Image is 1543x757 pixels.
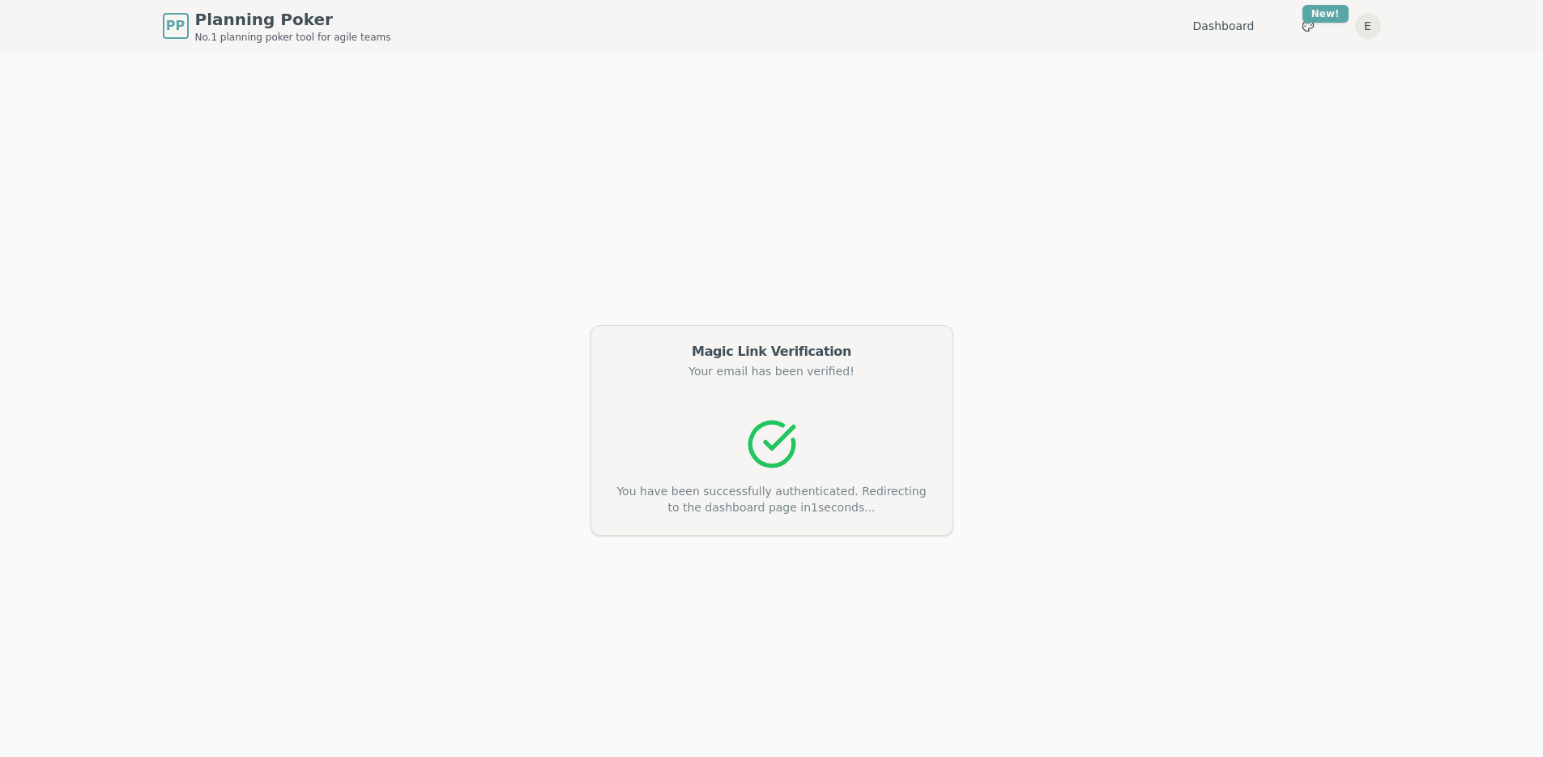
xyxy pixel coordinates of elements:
div: Your email has been verified! [611,363,933,379]
span: No.1 planning poker tool for agile teams [195,31,391,44]
button: E [1355,13,1381,39]
button: New! [1294,11,1323,41]
p: You have been successfully authenticated. Redirecting to the dashboard page in 1 seconds... [611,483,933,515]
a: PPPlanning PokerNo.1 planning poker tool for agile teams [163,8,391,44]
div: Magic Link Verification [611,345,933,358]
span: PP [166,16,185,36]
span: Planning Poker [195,8,391,31]
a: Dashboard [1193,18,1255,34]
div: New! [1302,5,1349,23]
